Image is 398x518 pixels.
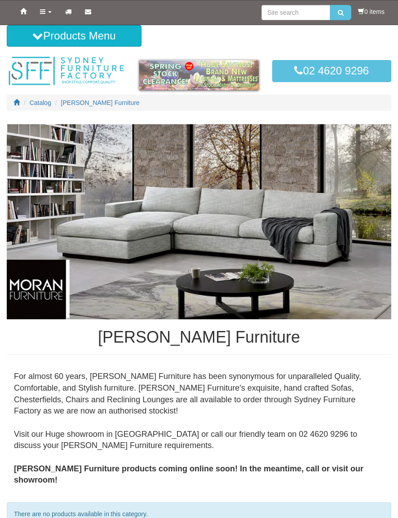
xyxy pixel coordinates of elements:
[61,99,140,106] a: [PERSON_NAME] Furniture
[7,56,126,87] img: Sydney Furniture Factory
[358,7,385,16] li: 0 items
[30,99,51,106] a: Catalog
[7,328,391,346] h1: [PERSON_NAME] Furniture
[261,5,330,20] input: Site search
[7,364,391,493] div: For almost 60 years, [PERSON_NAME] Furniture has been synonymous for unparalleled Quality, Comfor...
[139,60,258,90] img: spring-sale.gif
[272,60,391,82] a: 02 4620 9296
[14,464,363,485] b: [PERSON_NAME] Furniture products coming online soon! In the meantime, call or visit our showroom!
[7,25,142,47] button: Products Menu
[7,124,391,319] img: Moran Furniture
